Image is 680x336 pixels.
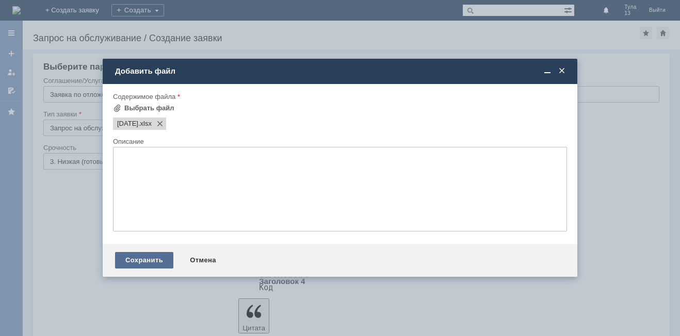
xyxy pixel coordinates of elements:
div: Выбрать файл [124,104,174,112]
div: Добавить файл [115,66,567,76]
span: Закрыть [557,66,567,76]
span: 24.09.2025.xlsx [138,120,152,128]
div: Описание [113,138,565,145]
div: Содержимое файла [113,93,565,100]
span: Свернуть (Ctrl + M) [542,66,553,76]
span: 24.09.2025.xlsx [117,120,138,128]
div: Здравствуйте, удалите отложенные чеки за [DATE] [4,4,151,21]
